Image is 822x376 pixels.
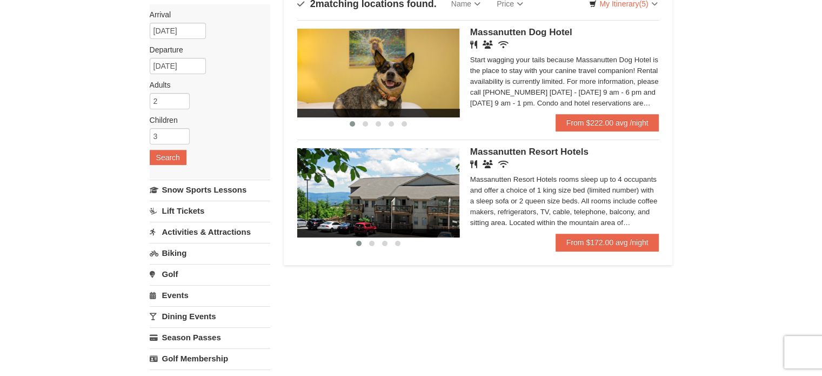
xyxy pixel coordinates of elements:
i: Restaurant [470,41,477,49]
i: Banquet Facilities [483,160,493,168]
a: Golf [150,264,270,284]
label: Departure [150,44,262,55]
label: Children [150,115,262,126]
div: Start wagging your tails because Massanutten Dog Hotel is the place to stay with your canine trav... [470,55,659,109]
a: Dining Events [150,306,270,326]
i: Restaurant [470,160,477,168]
a: Events [150,285,270,305]
a: Season Passes [150,327,270,347]
span: Massanutten Dog Hotel [470,27,572,37]
i: Wireless Internet (free) [498,41,509,49]
div: Massanutten Resort Hotels rooms sleep up to 4 occupants and offer a choice of 1 king size bed (li... [470,174,659,228]
a: Activities & Attractions [150,222,270,242]
label: Adults [150,80,262,90]
a: From $172.00 avg /night [556,234,659,251]
label: Arrival [150,9,262,20]
i: Wireless Internet (free) [498,160,509,168]
span: Massanutten Resort Hotels [470,147,589,157]
i: Banquet Facilities [483,41,493,49]
a: Lift Tickets [150,201,270,221]
a: Snow Sports Lessons [150,180,270,200]
a: Golf Membership [150,348,270,368]
a: From $222.00 avg /night [556,114,659,131]
a: Biking [150,243,270,263]
button: Search [150,150,186,165]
